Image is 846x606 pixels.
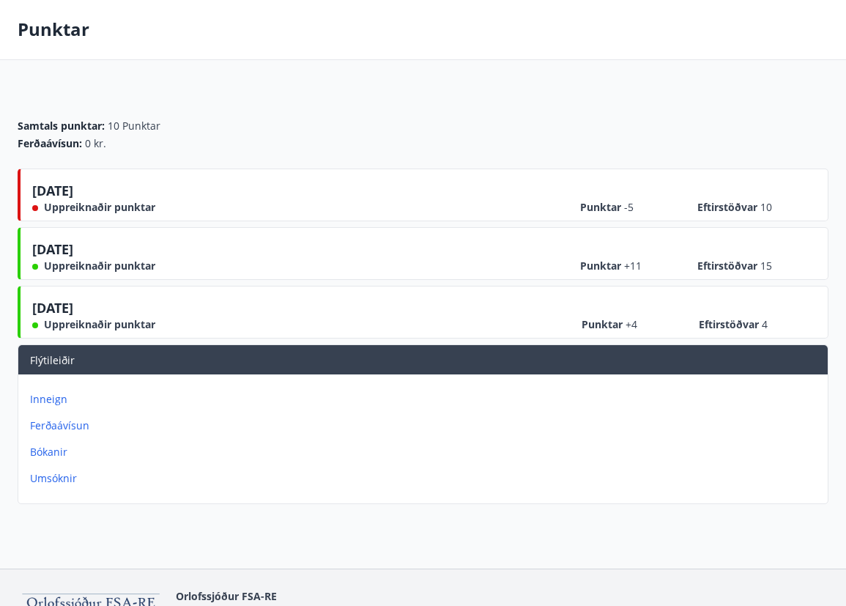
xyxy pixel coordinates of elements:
span: Eftirstöðvar [697,200,772,215]
span: Punktar [582,317,655,332]
span: [DATE] [32,182,73,205]
span: 15 [760,259,772,273]
span: -5 [624,200,634,214]
span: Uppreiknaðir punktar [44,200,155,215]
p: Punktar [18,17,89,42]
span: 0 kr. [85,136,106,151]
span: Ferðaávísun : [18,136,82,151]
p: Umsóknir [30,471,822,486]
span: Uppreiknaðir punktar [44,259,155,273]
p: Ferðaávísun [30,418,822,433]
span: Orlofssjóður FSA-RE [176,589,277,603]
span: Flýtileiðir [30,353,75,367]
p: Inneign [30,392,822,407]
span: [DATE] [32,240,73,264]
span: +11 [624,259,642,273]
span: 10 Punktar [108,119,160,133]
span: Punktar [580,200,653,215]
p: Bókanir [30,445,822,459]
span: Uppreiknaðir punktar [44,317,155,332]
span: [DATE] [32,299,73,322]
span: Eftirstöðvar [697,259,772,273]
span: +4 [626,317,637,331]
span: 4 [762,317,768,331]
span: Punktar [580,259,653,273]
span: Samtals punktar : [18,119,105,133]
span: Eftirstöðvar [699,317,772,332]
span: 10 [760,200,772,214]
